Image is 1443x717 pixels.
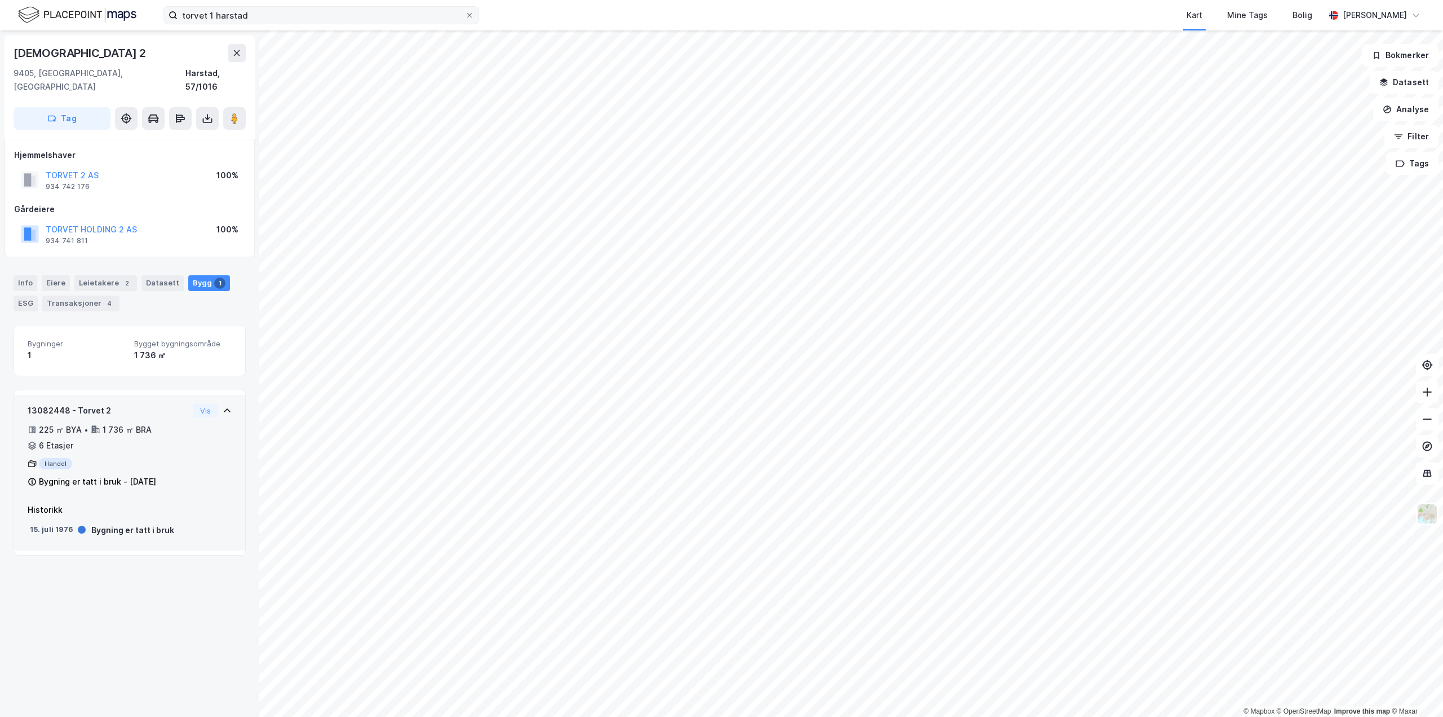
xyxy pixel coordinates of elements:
div: 4 [104,298,115,309]
span: Bygninger [28,339,125,349]
img: Z [1417,503,1438,525]
div: 225 ㎡ BYA [39,423,82,437]
div: Bygning er tatt i bruk - [DATE] [39,475,156,489]
div: [DEMOGRAPHIC_DATA] 2 [14,44,148,62]
div: Bygg [188,275,230,291]
div: 9405, [GEOGRAPHIC_DATA], [GEOGRAPHIC_DATA] [14,67,185,94]
button: Vis [193,404,218,417]
div: 1 [214,278,225,289]
div: Kart [1187,8,1202,22]
div: 934 741 811 [46,236,88,245]
iframe: Chat Widget [1387,663,1443,717]
img: logo.f888ab2527a4732fd821a326f86c7f29.svg [18,5,136,25]
div: Bolig [1292,8,1312,22]
div: 100% [216,223,238,236]
button: Datasett [1370,71,1438,94]
button: Filter [1384,125,1438,148]
div: 100% [216,169,238,182]
div: 1 736 ㎡ BRA [103,423,152,437]
div: Harstad, 57/1016 [185,67,246,94]
div: Bygning er tatt i bruk [91,524,174,537]
button: Tags [1386,152,1438,175]
div: Info [14,275,37,291]
div: 13082448 - Torvet 2 [28,404,188,417]
div: Leietakere [74,275,137,291]
div: [PERSON_NAME] [1343,8,1407,22]
div: Gårdeiere [14,203,245,216]
a: Mapbox [1243,707,1274,715]
div: 1 [28,349,125,362]
div: Eiere [42,275,70,291]
input: Søk på adresse, matrikkel, gårdeiere, leietakere eller personer [178,7,465,24]
div: 6 Etasjer [39,439,73,452]
div: 934 742 176 [46,182,90,191]
div: • [84,425,88,434]
button: Analyse [1373,98,1438,121]
a: Improve this map [1334,707,1390,715]
button: Tag [14,107,110,130]
span: Bygget bygningsområde [134,339,232,349]
button: Bokmerker [1362,44,1438,67]
div: Transaksjoner [42,296,119,311]
div: Hjemmelshaver [14,148,245,162]
div: Chatt-widget [1387,663,1443,717]
div: Historikk [28,503,232,517]
div: Datasett [141,275,184,291]
a: OpenStreetMap [1277,707,1331,715]
div: 15. juli 1976 [28,525,73,535]
div: ESG [14,296,38,311]
div: 1 736 ㎡ [134,349,232,362]
div: 2 [121,278,132,289]
div: Mine Tags [1227,8,1268,22]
